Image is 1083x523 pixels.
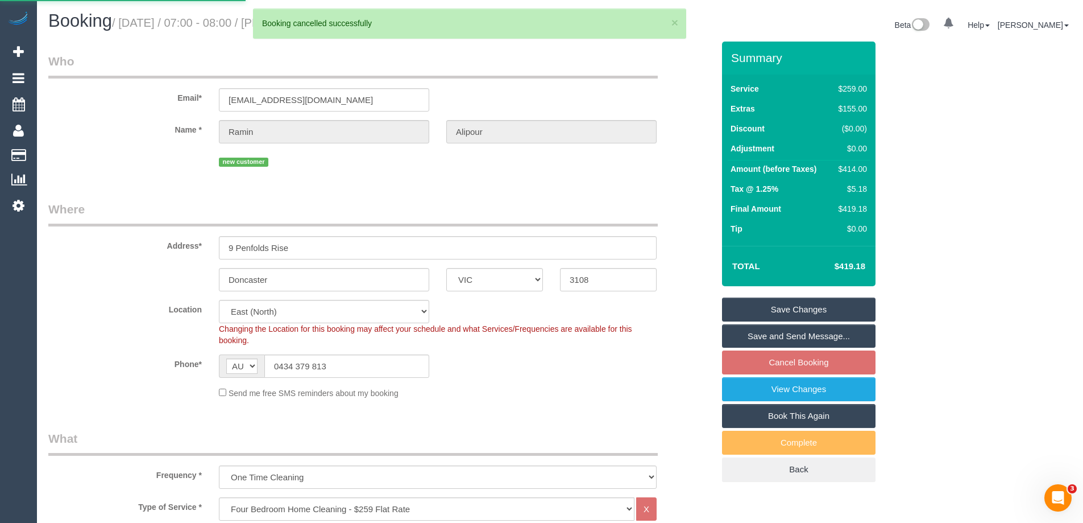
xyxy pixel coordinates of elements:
[731,223,742,234] label: Tip
[731,203,781,215] label: Final Amount
[834,223,867,234] div: $0.00
[722,458,875,481] a: Back
[731,123,765,134] label: Discount
[40,497,210,513] label: Type of Service *
[834,203,867,215] div: $419.18
[731,143,774,154] label: Adjustment
[834,83,867,94] div: $259.00
[731,163,816,175] label: Amount (before Taxes)
[219,268,429,291] input: Suburb*
[1068,484,1077,493] span: 3
[7,11,30,27] img: Automaid Logo
[48,201,658,227] legend: Where
[446,120,657,143] input: Last Name*
[834,143,867,154] div: $0.00
[834,123,867,134] div: ($0.00)
[732,261,760,271] strong: Total
[1044,484,1072,512] iframe: Intercom live chat
[219,324,632,345] span: Changing the Location for this booking may affect your schedule and what Services/Frequencies are...
[40,88,210,104] label: Email*
[40,120,210,135] label: Name *
[48,11,112,31] span: Booking
[40,466,210,481] label: Frequency *
[722,404,875,428] a: Book This Again
[731,183,778,195] label: Tax @ 1.25%
[834,103,867,114] div: $155.00
[219,120,429,143] input: First Name*
[40,355,210,370] label: Phone*
[722,324,875,348] a: Save and Send Message...
[262,18,677,29] div: Booking cancelled successfully
[112,17,391,29] small: / [DATE] / 07:00 - 08:00 / [PERSON_NAME]
[48,430,658,456] legend: What
[722,377,875,401] a: View Changes
[834,163,867,175] div: $414.00
[895,20,930,30] a: Beta
[219,158,268,167] span: new customer
[40,236,210,252] label: Address*
[229,389,399,398] span: Send me free SMS reminders about my booking
[911,18,930,33] img: New interface
[998,20,1069,30] a: [PERSON_NAME]
[731,51,870,64] h3: Summary
[722,298,875,322] a: Save Changes
[834,183,867,195] div: $5.18
[968,20,990,30] a: Help
[731,103,755,114] label: Extras
[219,88,429,112] input: Email*
[731,83,759,94] label: Service
[264,355,429,378] input: Phone*
[560,268,657,291] input: Post Code*
[48,53,658,79] legend: Who
[40,300,210,315] label: Location
[800,262,865,271] h4: $419.18
[671,17,678,28] button: ×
